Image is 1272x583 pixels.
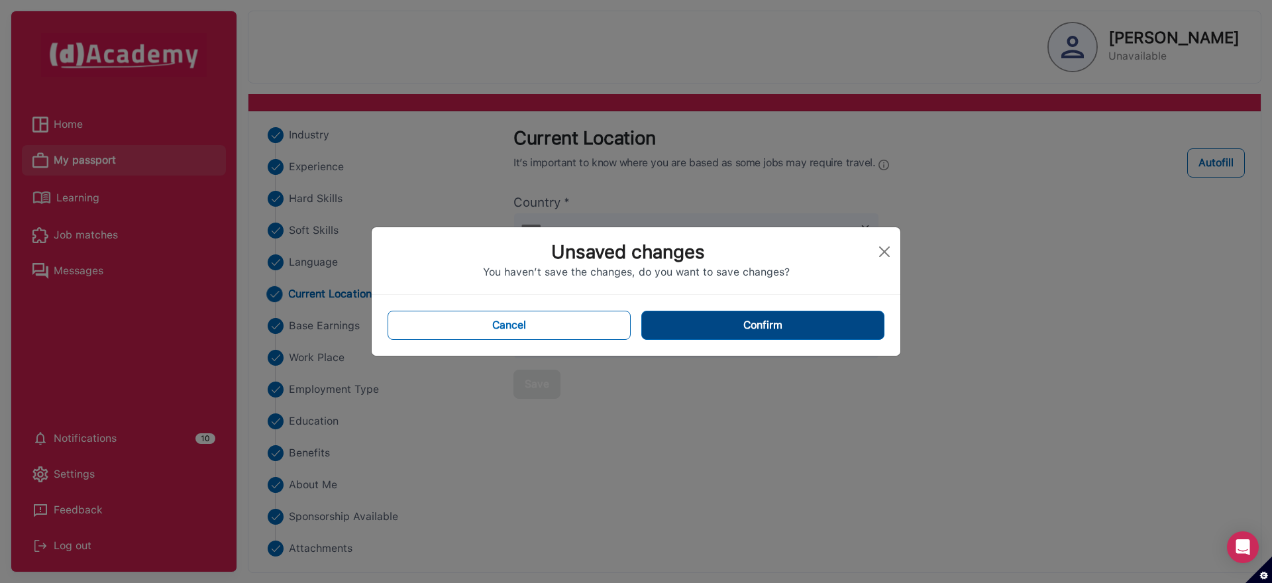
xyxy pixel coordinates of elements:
span: You haven’t save the changes, do you want to save changes? [483,266,790,278]
button: Cancel [388,311,631,340]
div: Open Intercom Messenger [1227,531,1259,563]
button: Set cookie preferences [1245,556,1272,583]
button: Confirm [641,311,884,340]
button: Close [874,241,895,262]
div: Unsaved changes [382,238,874,266]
